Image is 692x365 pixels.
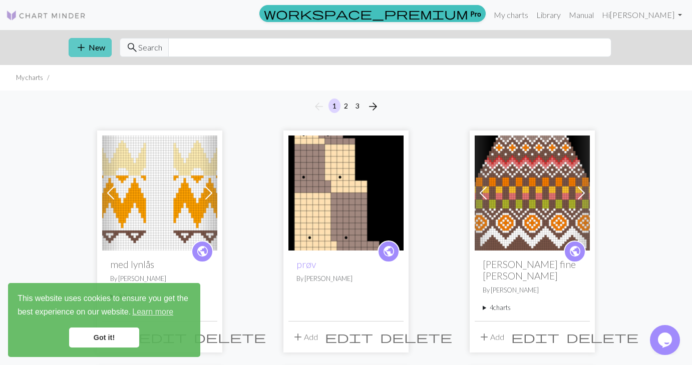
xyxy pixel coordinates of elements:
[131,304,175,319] a: learn more about cookies
[194,330,266,344] span: delete
[321,327,377,346] button: Edit
[383,243,395,259] span: public
[69,38,112,57] button: New
[564,240,586,262] a: public
[352,98,364,113] button: 3
[340,98,352,113] button: 2
[532,5,565,25] a: Library
[288,135,404,250] img: prøv
[110,258,209,270] h2: med lynlås
[288,327,321,346] button: Add
[650,325,682,355] iframe: chat widget
[328,98,340,113] button: 1
[378,240,400,262] a: public
[367,100,379,112] i: Next
[6,9,86,21] img: Logo
[292,330,304,344] span: add
[288,187,404,196] a: prøv
[569,243,581,259] span: public
[508,327,563,346] button: Edit
[565,5,598,25] a: Manual
[190,327,269,346] button: Delete
[511,331,559,343] i: Edit
[16,73,43,82] li: My charts
[598,5,686,25] a: Hi[PERSON_NAME]
[69,327,139,347] a: dismiss cookie message
[18,292,191,319] span: This website uses cookies to ensure you get the best experience on our website.
[490,5,532,25] a: My charts
[377,327,456,346] button: Delete
[475,135,590,250] img: front//bag
[483,303,582,312] summary: 4charts
[367,99,379,113] span: arrow_forward
[110,274,209,283] p: By [PERSON_NAME]
[383,241,395,261] i: public
[102,187,217,196] a: front med lynlås
[363,98,383,114] button: Next
[102,135,217,250] img: front med lynlås
[296,258,316,270] a: prøv
[475,327,508,346] button: Add
[8,283,200,357] div: cookieconsent
[483,285,582,295] p: By [PERSON_NAME]
[259,5,486,22] a: Pro
[566,330,638,344] span: delete
[325,331,373,343] i: Edit
[325,330,373,344] span: edit
[196,243,209,259] span: public
[75,40,87,54] span: add
[309,98,383,114] nav: Page navigation
[126,40,138,54] span: search
[478,330,490,344] span: add
[483,258,582,281] h2: [PERSON_NAME] fine [PERSON_NAME]
[296,274,396,283] p: By [PERSON_NAME]
[511,330,559,344] span: edit
[138,41,162,53] span: Search
[380,330,452,344] span: delete
[191,240,213,262] a: public
[475,187,590,196] a: front//bag
[264,6,468,20] span: workspace_premium
[563,327,642,346] button: Delete
[569,241,581,261] i: public
[196,241,209,261] i: public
